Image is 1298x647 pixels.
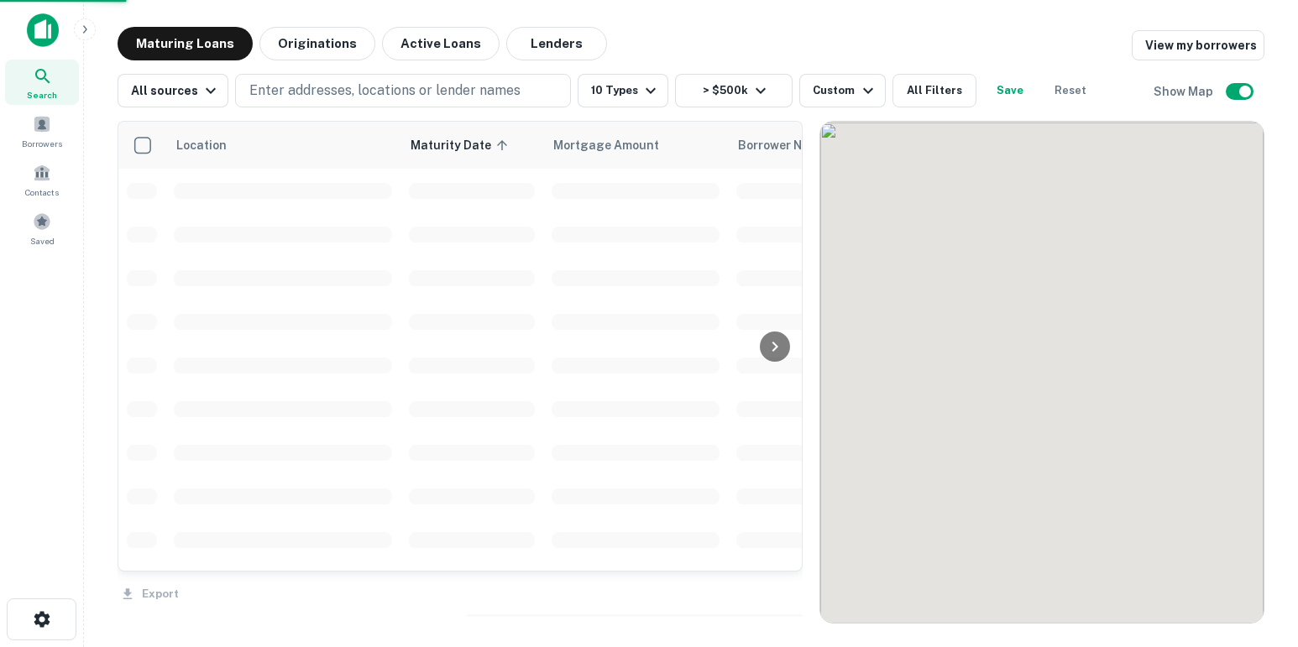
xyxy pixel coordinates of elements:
button: Active Loans [382,27,500,60]
img: capitalize-icon.png [27,13,59,47]
th: Maturity Date [400,122,543,169]
button: Custom [799,74,885,107]
th: Location [165,122,400,169]
button: Maturing Loans [118,27,253,60]
button: Originations [259,27,375,60]
button: Reset [1044,74,1097,107]
button: Enter addresses, locations or lender names [235,74,571,107]
button: All sources [118,74,228,107]
span: Mortgage Amount [553,135,681,155]
span: Borrowers [22,137,62,150]
button: All Filters [892,74,976,107]
div: All sources [131,81,221,101]
div: 0 [820,122,1264,623]
h6: Show Map [1154,82,1216,101]
span: Contacts [25,185,59,199]
button: > $500k [675,74,793,107]
button: Lenders [506,27,607,60]
a: Saved [5,206,79,251]
span: Saved [30,234,55,248]
span: Location [175,135,227,155]
a: Search [5,60,79,105]
button: Save your search to get updates of matches that match your search criteria. [983,74,1037,107]
iframe: Chat Widget [1214,513,1298,593]
a: Contacts [5,157,79,202]
button: 10 Types [578,74,668,107]
div: Custom [813,81,877,101]
span: Borrower Name [738,135,826,155]
span: Search [27,88,57,102]
span: Maturity Date [411,135,513,155]
a: Borrowers [5,108,79,154]
p: Enter addresses, locations or lender names [249,81,521,101]
th: Mortgage Amount [543,122,728,169]
a: View my borrowers [1132,30,1264,60]
th: Borrower Name [728,122,913,169]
